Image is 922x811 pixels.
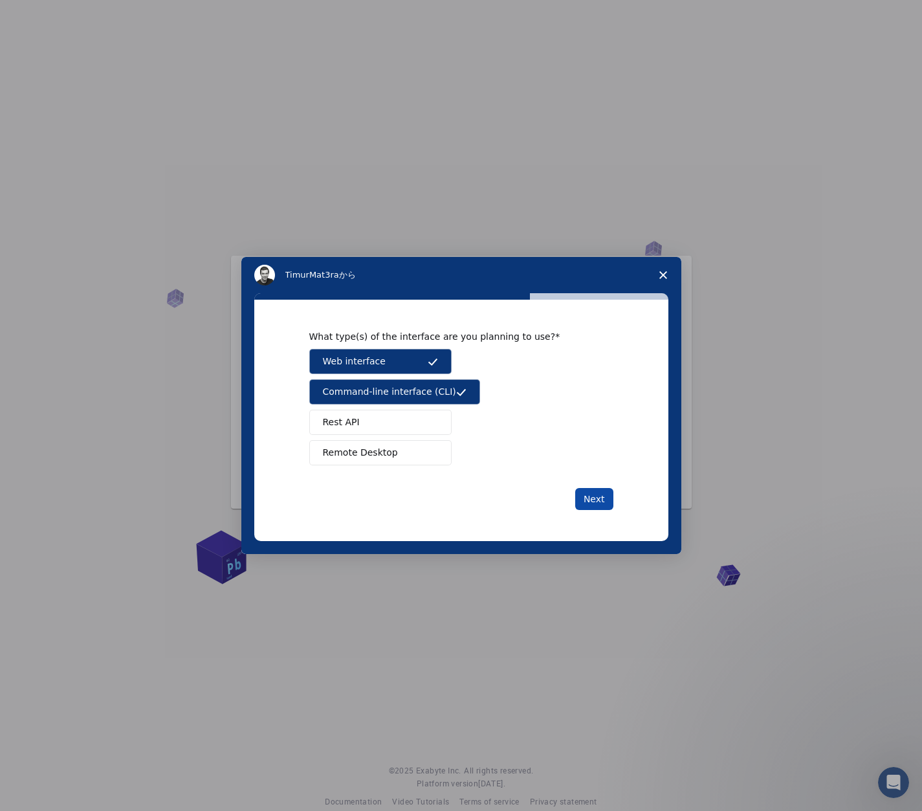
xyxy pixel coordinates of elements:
[309,440,452,465] button: Remote Desktop
[323,416,360,429] span: Rest API
[575,488,613,510] button: Next
[645,257,681,293] span: アンケートを閉じる
[323,446,398,460] span: Remote Desktop
[309,379,480,405] button: Command-line interface (CLI)
[33,8,73,21] span: サポート
[309,349,452,374] button: Web interface
[285,270,309,280] span: Timur
[323,385,456,399] span: Command-line interface (CLI)
[309,331,594,342] div: What type(s) of the interface are you planning to use?
[254,265,275,285] img: Profile image for Timur
[309,410,452,435] button: Rest API
[309,270,356,280] span: Mat3raから
[323,355,386,368] span: Web interface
